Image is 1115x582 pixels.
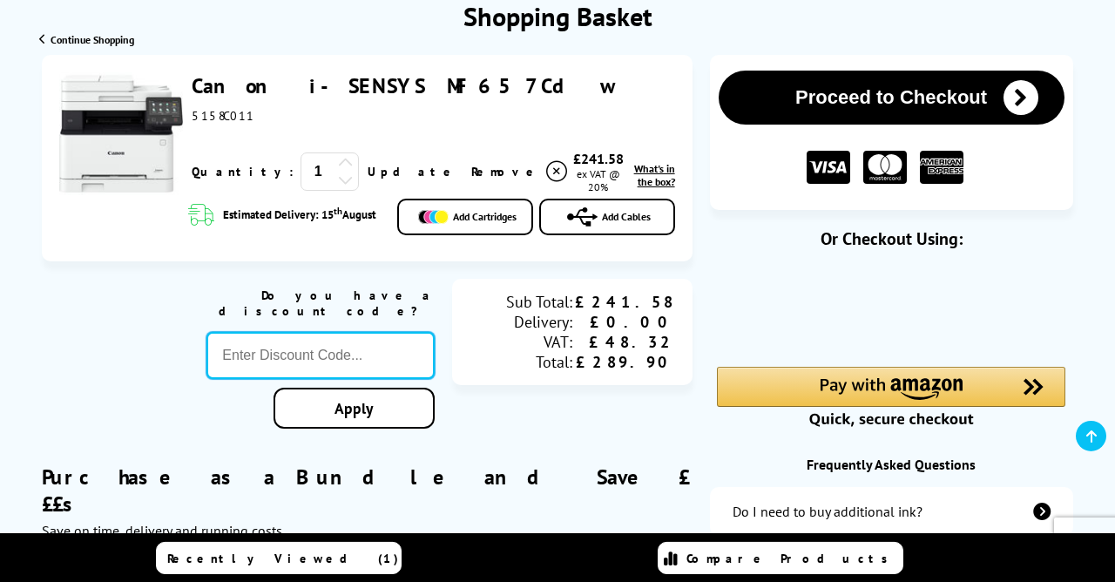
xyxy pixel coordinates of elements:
span: ex VAT @ 20% [577,167,620,193]
span: Quantity: [192,164,294,179]
button: Proceed to Checkout [719,71,1064,125]
div: £48.32 [572,332,675,352]
div: Frequently Asked Questions [710,456,1073,473]
div: Or Checkout Using: [710,227,1073,250]
a: Delete item from your basket [471,159,570,185]
img: VISA [807,151,850,185]
span: Estimated Delivery: 15 August [223,205,376,229]
sup: th [334,205,342,217]
span: Continue Shopping [51,33,134,46]
div: Total: [470,352,572,372]
div: £0.00 [572,312,675,332]
div: Do I need to buy additional ink? [733,503,922,520]
a: Apply [274,388,435,429]
a: Canon i-SENSYS MF657Cdw [192,72,616,99]
a: lnk_inthebox [627,162,675,188]
div: Save on time, delivery and running costs [42,522,692,539]
img: Add Cartridges [418,210,449,224]
div: Do you have a discount code? [206,288,434,319]
a: Recently Viewed (1) [156,542,402,574]
span: 5158C011 [192,108,254,124]
a: Update [368,164,457,179]
span: Add Cartridges [453,210,517,223]
div: Amazon Pay - Use your Amazon account [717,367,1065,428]
span: Compare Products [686,551,897,566]
div: £241.58 [570,150,627,167]
iframe: PayPal [717,278,1065,337]
span: Recently Viewed (1) [167,551,399,566]
div: Delivery: [470,312,572,332]
img: American Express [920,151,963,185]
div: Sub Total: [470,292,572,312]
div: £241.58 [572,292,675,312]
a: Continue Shopping [39,33,134,46]
input: Enter Discount Code... [206,332,434,379]
img: MASTER CARD [863,151,907,185]
a: Compare Products [658,542,903,574]
a: additional-ink [710,487,1073,536]
div: £289.90 [572,352,675,372]
span: Add Cables [602,210,651,223]
div: Purchase as a Bundle and Save £££s [42,437,692,539]
div: VAT: [470,332,572,352]
span: Remove [471,164,540,179]
img: Canon i-SENSYS MF657Cdw [59,72,182,195]
span: What's in the box? [634,162,675,188]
